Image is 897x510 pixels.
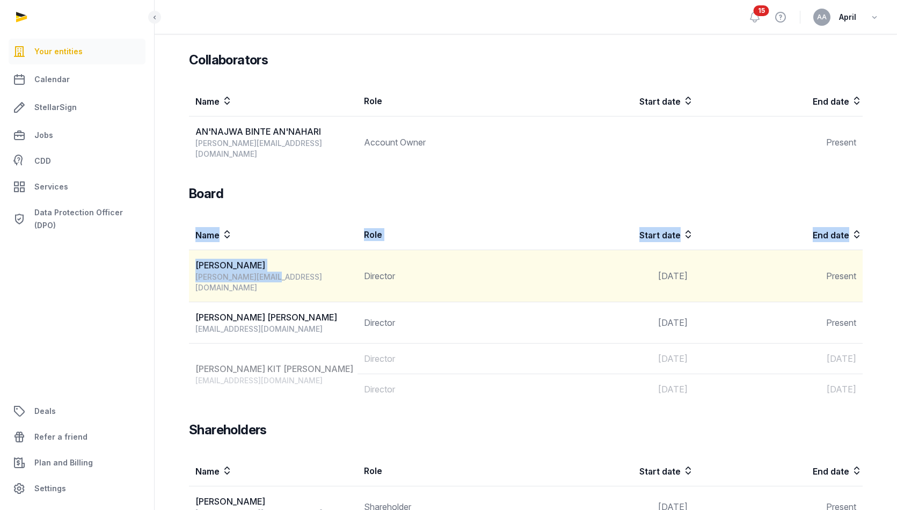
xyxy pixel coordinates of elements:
[843,458,897,510] div: Chat Widget
[195,125,357,138] div: AN'NAJWA BINTE AN'NAHARI
[189,421,267,439] h3: Shareholders
[195,362,357,375] div: [PERSON_NAME] KIT [PERSON_NAME]
[189,86,358,116] th: Name
[195,311,357,324] div: [PERSON_NAME] [PERSON_NAME]
[34,180,68,193] span: Services
[827,384,856,395] span: [DATE]
[189,456,358,486] th: Name
[694,456,863,486] th: End date
[9,450,145,476] a: Plan and Billing
[195,138,357,159] div: [PERSON_NAME][EMAIL_ADDRESS][DOMAIN_NAME]
[189,52,268,69] h3: Collaborators
[9,67,145,92] a: Calendar
[34,206,141,232] span: Data Protection Officer (DPO)
[34,456,93,469] span: Plan and Billing
[526,86,695,116] th: Start date
[34,101,77,114] span: StellarSign
[358,374,526,405] td: Director
[826,271,856,281] span: Present
[817,14,827,20] span: AA
[9,122,145,148] a: Jobs
[813,9,830,26] button: AA
[526,302,695,344] td: [DATE]
[358,220,526,250] th: Role
[9,39,145,64] a: Your entities
[34,73,70,86] span: Calendar
[34,431,87,443] span: Refer a friend
[195,375,357,386] div: [EMAIL_ADDRESS][DOMAIN_NAME]
[358,250,526,302] td: Director
[34,405,56,418] span: Deals
[34,45,83,58] span: Your entities
[189,220,358,250] th: Name
[827,353,856,364] span: [DATE]
[189,185,223,202] h3: Board
[526,456,695,486] th: Start date
[843,458,897,510] iframe: To enrich screen reader interactions, please activate Accessibility in Grammarly extension settings
[754,5,769,16] span: 15
[9,424,145,450] a: Refer a friend
[195,259,357,272] div: [PERSON_NAME]
[694,220,863,250] th: End date
[9,150,145,172] a: CDD
[9,398,145,424] a: Deals
[34,155,51,167] span: CDD
[358,86,526,116] th: Role
[358,116,526,169] td: Account Owner
[826,317,856,328] span: Present
[34,129,53,142] span: Jobs
[195,495,357,508] div: [PERSON_NAME]
[839,11,856,24] span: April
[358,302,526,344] td: Director
[9,94,145,120] a: StellarSign
[826,137,856,148] span: Present
[195,324,357,334] div: [EMAIL_ADDRESS][DOMAIN_NAME]
[9,202,145,236] a: Data Protection Officer (DPO)
[9,174,145,200] a: Services
[358,456,526,486] th: Role
[694,86,863,116] th: End date
[195,272,357,293] div: [PERSON_NAME][EMAIL_ADDRESS][DOMAIN_NAME]
[526,220,695,250] th: Start date
[526,250,695,302] td: [DATE]
[34,482,66,495] span: Settings
[9,476,145,501] a: Settings
[526,374,695,405] td: [DATE]
[526,344,695,374] td: [DATE]
[358,344,526,374] td: Director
